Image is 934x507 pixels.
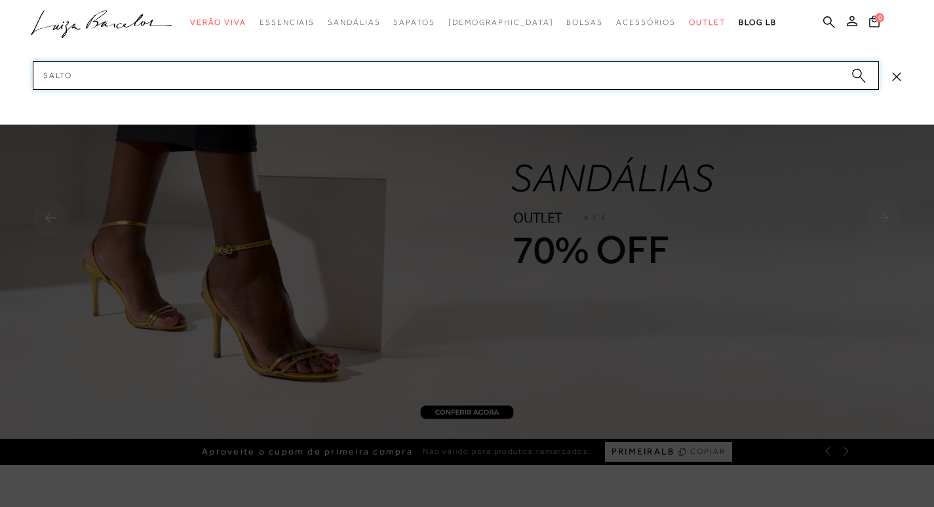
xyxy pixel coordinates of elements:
[328,18,380,27] span: Sandálias
[875,13,884,22] span: 0
[689,10,726,35] a: categoryNavScreenReaderText
[448,18,554,27] span: [DEMOGRAPHIC_DATA]
[739,10,777,35] a: BLOG LB
[190,10,246,35] a: categoryNavScreenReaderText
[33,61,879,90] input: Buscar.
[393,10,435,35] a: categoryNavScreenReaderText
[393,18,435,27] span: Sapatos
[616,10,676,35] a: categoryNavScreenReaderText
[328,10,380,35] a: categoryNavScreenReaderText
[190,18,246,27] span: Verão Viva
[448,10,554,35] a: noSubCategoriesText
[260,10,315,35] a: categoryNavScreenReaderText
[865,14,884,32] button: 0
[739,18,777,27] span: BLOG LB
[689,18,726,27] span: Outlet
[566,10,603,35] a: categoryNavScreenReaderText
[616,18,676,27] span: Acessórios
[566,18,603,27] span: Bolsas
[260,18,315,27] span: Essenciais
